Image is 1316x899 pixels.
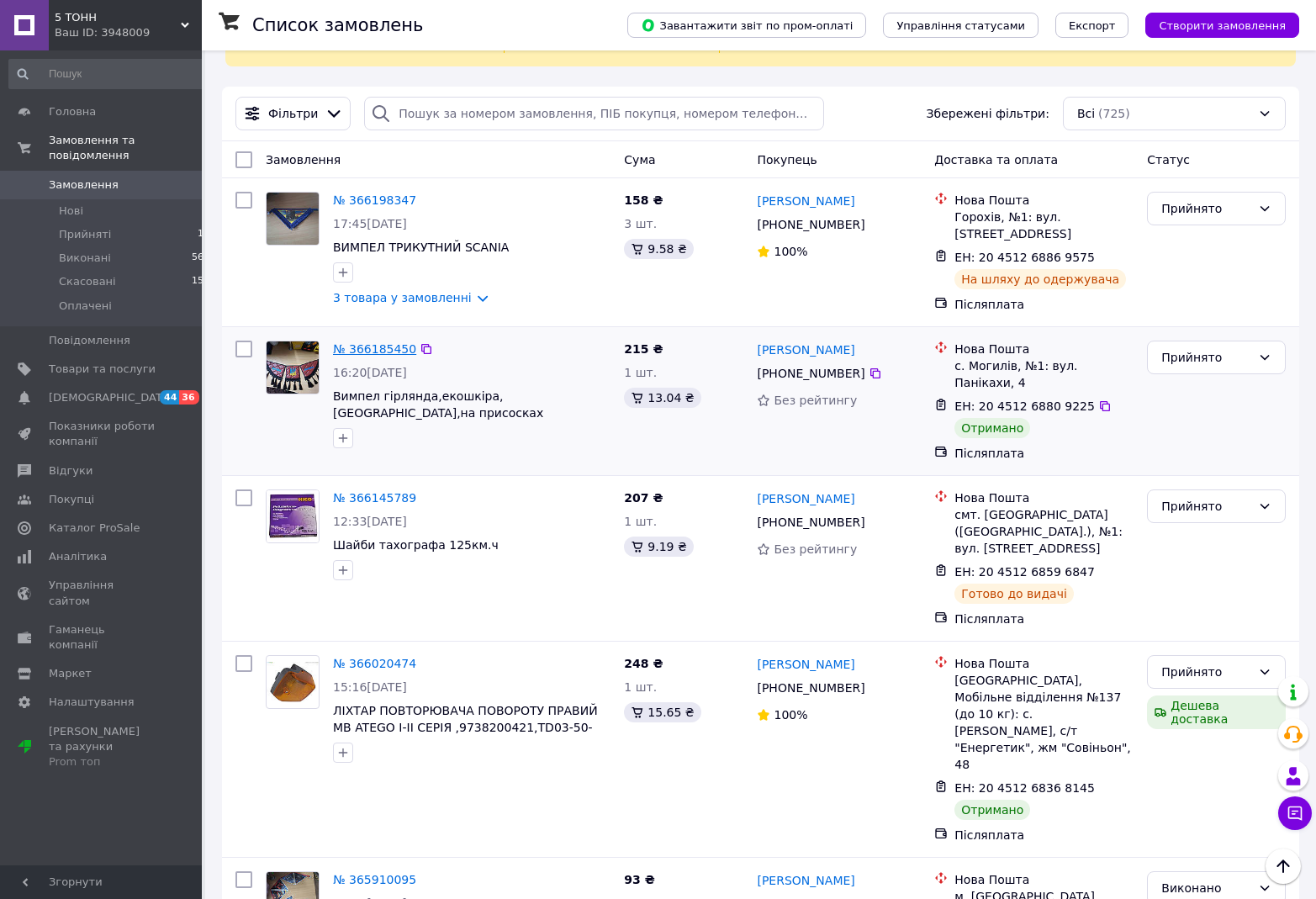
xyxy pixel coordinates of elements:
[333,680,407,694] span: 15:16[DATE]
[49,724,156,770] span: [PERSON_NAME] та рахунки
[49,695,135,710] span: Налаштування
[267,341,319,394] img: Фото товару
[954,209,1134,242] div: Горохів, №1: вул. [STREET_ADDRESS]
[954,655,1134,672] div: Нова Пошта
[624,342,663,356] span: 215 ₴
[333,389,543,420] a: Вимпел гірлянда,екошкіра,[GEOGRAPHIC_DATA],на присосках
[49,390,173,405] span: [DEMOGRAPHIC_DATA]
[1161,663,1251,681] div: Прийнято
[954,672,1134,773] div: [GEOGRAPHIC_DATA], Мобільне відділення №137 (до 10 кг): с. [PERSON_NAME], с/т "Енергетик", жм "Со...
[1128,18,1299,31] a: Створити замовлення
[627,13,866,38] button: Завантажити звіт по пром-оплаті
[624,680,657,694] span: 1 шт.
[8,59,211,89] input: Пошук
[55,25,202,40] div: Ваш ID: 3948009
[59,204,83,219] span: Нові
[333,342,416,356] a: № 366185450
[954,800,1030,820] div: Отримано
[49,578,156,608] span: Управління сайтом
[49,549,107,564] span: Аналітика
[1147,695,1286,729] div: Дешева доставка
[624,388,700,408] div: 13.04 ₴
[1077,105,1095,122] span: Всі
[954,445,1134,462] div: Післяплата
[49,362,156,377] span: Товари та послуги
[757,153,817,167] span: Покупець
[753,213,868,236] div: [PHONE_NUMBER]
[954,357,1134,391] div: с. Могилів, №1: вул. Панікахи, 4
[624,537,693,557] div: 9.19 ₴
[252,15,423,35] h1: Список замовлень
[49,177,119,193] span: Замовлення
[641,18,853,33] span: Завантажити звіт по пром-оплаті
[1161,348,1251,367] div: Прийнято
[624,193,663,207] span: 158 ₴
[954,506,1134,557] div: смт. [GEOGRAPHIC_DATA] ([GEOGRAPHIC_DATA].), №1: вул. [STREET_ADDRESS]
[954,871,1134,888] div: Нова Пошта
[1161,879,1251,897] div: Виконано
[934,153,1058,167] span: Доставка та оплата
[954,611,1134,627] div: Післяплата
[753,362,868,385] div: [PHONE_NUMBER]
[49,754,156,769] div: Prom топ
[1069,19,1116,32] span: Експорт
[267,193,319,245] img: Фото товару
[1278,796,1312,830] button: Чат з покупцем
[49,419,156,449] span: Показники роботи компанії
[49,521,140,536] span: Каталог ProSale
[954,269,1126,289] div: На шляху до одержувача
[954,251,1095,264] span: ЕН: 20 4512 6886 9575
[624,217,657,230] span: 3 шт.
[192,251,209,266] span: 560
[954,341,1134,357] div: Нова Пошта
[954,399,1095,413] span: ЕН: 20 4512 6880 9225
[49,666,92,681] span: Маркет
[757,341,854,358] a: [PERSON_NAME]
[954,827,1134,843] div: Післяплата
[59,227,111,242] span: Прийняті
[753,676,868,700] div: [PHONE_NUMBER]
[1055,13,1129,38] button: Експорт
[49,463,92,479] span: Відгуки
[896,19,1025,32] span: Управління статусами
[333,491,416,505] a: № 366145789
[624,366,657,379] span: 1 шт.
[1161,199,1251,218] div: Прийнято
[266,153,341,167] span: Замовлення
[267,662,319,701] img: Фото товару
[49,492,94,507] span: Покупці
[1159,19,1286,32] span: Створити замовлення
[333,193,416,207] a: № 366198347
[954,781,1095,795] span: ЕН: 20 4512 6836 8145
[266,341,320,394] a: Фото товару
[757,872,854,889] a: [PERSON_NAME]
[266,192,320,246] a: Фото товару
[954,584,1074,604] div: Готово до видачі
[757,193,854,209] a: [PERSON_NAME]
[333,704,598,751] a: ЛІХТАР ПОВТОРЮВАЧА ПОВОРОТУ ПРАВИЙ MB ATЕGO I-II СЕРІЯ ,9738200421,TD03-50-004R
[757,656,854,673] a: [PERSON_NAME]
[59,274,116,289] span: Скасовані
[333,366,407,379] span: 16:20[DATE]
[266,489,320,543] a: Фото товару
[954,489,1134,506] div: Нова Пошта
[1147,153,1190,167] span: Статус
[624,873,654,886] span: 93 ₴
[49,104,96,119] span: Головна
[954,192,1134,209] div: Нова Пошта
[774,245,807,258] span: 100%
[333,241,509,254] a: ВИМПЕЛ ТРИКУТНИЙ SCANIA
[753,510,868,534] div: [PHONE_NUMBER]
[954,418,1030,438] div: Отримано
[333,538,499,552] span: Шайби тахографа 125км.ч
[624,239,693,259] div: 9.58 ₴
[954,565,1095,579] span: ЕН: 20 4512 6859 6847
[333,217,407,230] span: 17:45[DATE]
[179,390,198,405] span: 36
[333,515,407,528] span: 12:33[DATE]
[1266,849,1301,884] button: Наверх
[774,394,857,407] span: Без рейтингу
